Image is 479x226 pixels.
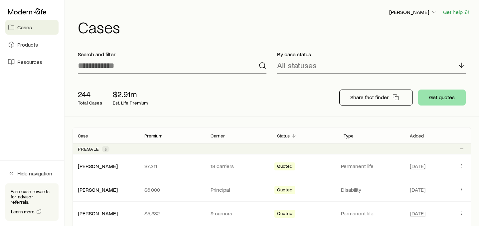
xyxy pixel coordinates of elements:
[17,41,38,48] span: Products
[339,90,413,106] button: Share fact finder
[78,210,118,217] div: [PERSON_NAME]
[5,37,59,52] a: Products
[78,186,118,193] div: [PERSON_NAME]
[410,186,425,193] span: [DATE]
[410,210,425,217] span: [DATE]
[144,210,200,217] p: $5,382
[341,163,402,169] p: Permanent life
[104,146,107,152] span: 5
[277,211,292,218] span: Quoted
[5,55,59,69] a: Resources
[144,186,200,193] p: $6,000
[277,51,466,58] p: By case status
[211,186,266,193] p: Principal
[78,133,88,138] p: Case
[211,210,266,217] p: 9 carriers
[211,163,266,169] p: 18 carriers
[350,94,389,101] p: Share fact finder
[78,163,118,170] div: [PERSON_NAME]
[78,90,102,99] p: 244
[389,8,437,16] button: [PERSON_NAME]
[78,186,118,193] a: [PERSON_NAME]
[144,133,162,138] p: Premium
[5,183,59,221] div: Earn cash rewards for advisor referrals.Learn more
[418,90,466,106] button: Get quotes
[410,133,424,138] p: Added
[11,189,53,205] p: Earn cash rewards for advisor referrals.
[144,163,200,169] p: $7,211
[113,100,148,106] p: Est. Life Premium
[211,133,225,138] p: Carrier
[78,163,118,169] a: [PERSON_NAME]
[277,133,290,138] p: Status
[277,61,317,70] p: All statuses
[78,19,471,35] h1: Cases
[17,24,32,31] span: Cases
[5,20,59,35] a: Cases
[5,166,59,181] button: Hide navigation
[277,187,292,194] span: Quoted
[344,133,354,138] p: Type
[78,51,266,58] p: Search and filter
[277,163,292,170] span: Quoted
[113,90,148,99] p: $2.91m
[443,8,471,16] button: Get help
[78,100,102,106] p: Total Cases
[78,210,118,216] a: [PERSON_NAME]
[341,210,402,217] p: Permanent life
[410,163,425,169] span: [DATE]
[11,209,35,214] span: Learn more
[341,186,402,193] p: Disability
[78,146,99,152] p: Presale
[389,9,437,15] p: [PERSON_NAME]
[17,170,52,177] span: Hide navigation
[17,59,42,65] span: Resources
